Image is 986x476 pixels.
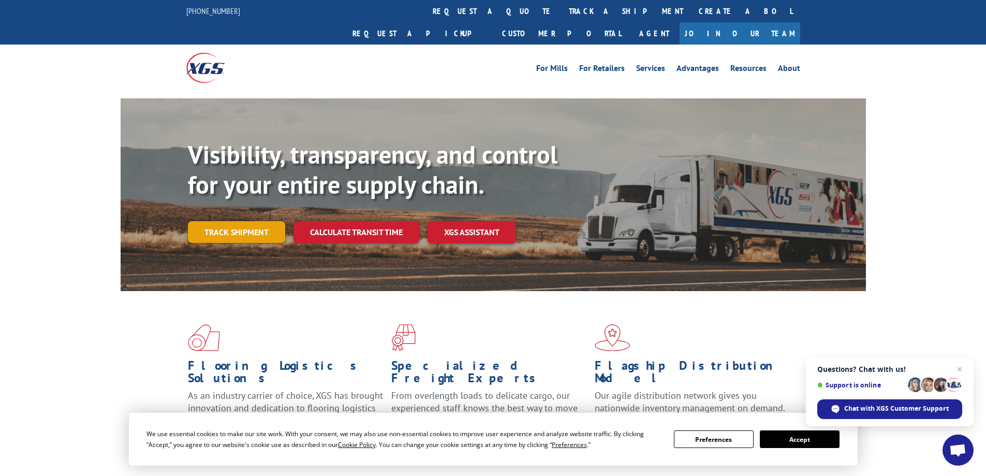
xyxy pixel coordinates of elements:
[391,390,587,436] p: From overlength loads to delicate cargo, our experienced staff knows the best way to move your fr...
[188,324,220,351] img: xgs-icon-total-supply-chain-intelligence-red
[730,64,767,76] a: Resources
[129,413,858,466] div: Cookie Consent Prompt
[579,64,625,76] a: For Retailers
[146,428,661,450] div: We use essential cookies to make our site work. With your consent, we may also use non-essential ...
[188,359,384,390] h1: Flooring Logistics Solutions
[552,440,587,449] span: Preferences
[676,64,719,76] a: Advantages
[345,22,494,45] a: Request a pickup
[817,399,962,419] div: Chat with XGS Customer Support
[595,359,790,390] h1: Flagship Distribution Model
[629,22,680,45] a: Agent
[953,363,966,376] span: Close chat
[391,359,587,390] h1: Specialized Freight Experts
[595,324,630,351] img: xgs-icon-flagship-distribution-model-red
[817,365,962,373] span: Questions? Chat with us!
[844,404,949,413] span: Chat with XGS Customer Support
[817,381,904,389] span: Support is online
[494,22,629,45] a: Customer Portal
[188,221,285,243] a: Track shipment
[188,138,557,200] b: Visibility, transparency, and control for your entire supply chain.
[536,64,568,76] a: For Mills
[391,324,416,351] img: xgs-icon-focused-on-flooring-red
[943,435,974,466] div: Open chat
[760,430,840,448] button: Accept
[188,390,383,426] span: As an industry carrier of choice, XGS has brought innovation and dedication to flooring logistics...
[680,22,800,45] a: Join Our Team
[186,6,240,16] a: [PHONE_NUMBER]
[636,64,665,76] a: Services
[595,390,785,414] span: Our agile distribution network gives you nationwide inventory management on demand.
[778,64,800,76] a: About
[338,440,376,449] span: Cookie Policy
[674,430,754,448] button: Preferences
[293,221,419,243] a: Calculate transit time
[428,221,516,243] a: XGS ASSISTANT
